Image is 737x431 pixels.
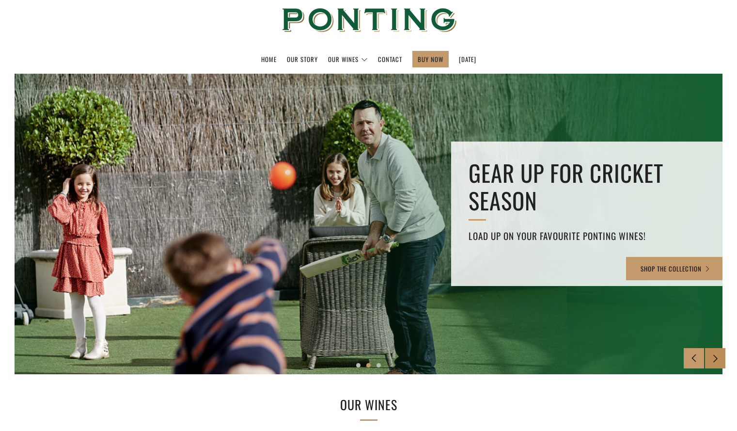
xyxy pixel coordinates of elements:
[378,51,402,67] a: Contact
[287,51,318,67] a: Our Story
[261,51,277,67] a: Home
[626,257,725,280] a: SHOP THE COLLECTION
[376,363,381,367] button: 3
[459,51,476,67] a: [DATE]
[469,227,705,244] h4: Load up on your favourite Ponting Wines!
[366,363,371,367] button: 2
[418,51,443,67] a: BUY NOW
[328,51,368,67] a: Our Wines
[209,395,529,415] h2: OUR WINES
[356,363,361,367] button: 1
[469,159,705,215] h2: GEAR UP FOR CRICKET SEASON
